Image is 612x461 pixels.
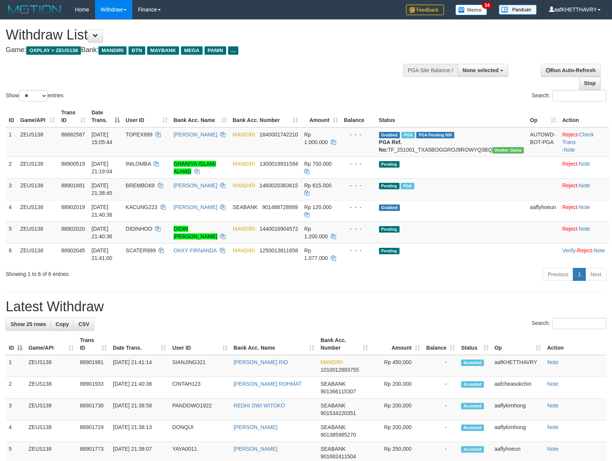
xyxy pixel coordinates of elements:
[147,46,179,55] span: MAYBANK
[547,446,558,452] a: Note
[492,333,544,355] th: Op: activate to sort column ascending
[92,161,113,174] span: [DATE] 21:19:04
[499,5,537,15] img: panduan.png
[320,381,346,387] span: SEABANK
[562,131,577,138] a: Reject
[123,106,171,127] th: User ID: activate to sort column ascending
[126,226,152,232] span: DIDINHOO
[317,333,371,355] th: Bank Acc. Number: activate to sort column ascending
[559,178,609,200] td: ·
[231,333,318,355] th: Bank Acc. Name: activate to sort column ascending
[234,381,302,387] a: [PERSON_NAME] ROHMAT
[174,161,216,174] a: GHANIYA ISLAMI ALHAD
[562,226,577,232] a: Reject
[6,355,25,377] td: 1
[6,46,400,54] h4: Game: Bank:
[463,67,499,73] span: None selected
[61,247,85,253] span: 88902045
[98,46,127,55] span: MANDIRI
[320,359,343,365] span: MANDIRI
[304,226,328,239] span: Rp 1.200.000
[562,131,594,145] a: Check Trans
[77,399,110,420] td: 88901730
[126,204,157,210] span: KACUNG223
[73,318,94,331] a: CSV
[61,226,85,232] span: 88902020
[579,161,590,167] a: Note
[562,182,577,189] a: Reject
[458,64,508,77] button: None selected
[559,157,609,178] td: ·
[344,247,373,254] div: - - -
[461,403,484,409] span: Accepted
[371,377,423,399] td: Rp 200,000
[92,226,113,239] span: [DATE] 21:40:36
[6,333,25,355] th: ID: activate to sort column descending
[482,2,492,9] span: 34
[25,355,77,377] td: ZEUS138
[126,161,151,167] span: INILOMBA
[126,182,155,189] span: BREMBO69
[77,355,110,377] td: 88901981
[562,247,576,253] a: Verify
[6,157,17,178] td: 2
[423,420,458,442] td: -
[532,318,606,329] label: Search:
[461,446,484,453] span: Accepted
[301,106,341,127] th: Amount: activate to sort column ascending
[110,420,169,442] td: [DATE] 21:38:13
[379,161,400,168] span: Pending
[6,299,606,314] h1: Latest Withdraw
[6,267,249,278] div: Showing 1 to 6 of 6 entries
[260,247,298,253] span: Copy 1250013811658 to clipboard
[92,204,113,218] span: [DATE] 21:40:36
[320,424,346,430] span: SEABANK
[379,132,400,138] span: Grabbed
[564,147,575,153] a: Note
[233,226,255,232] span: MANDIRI
[416,132,454,138] span: PGA Pending
[401,183,414,189] span: Marked by aaftanly
[320,453,356,459] span: Copy 901682411504 to clipboard
[492,377,544,399] td: aafcheasokchin
[562,161,577,167] a: Reject
[19,90,48,101] select: Showentries
[320,402,346,409] span: SEABANK
[233,161,255,167] span: MANDIRI
[234,359,288,365] a: [PERSON_NAME] RID
[379,248,400,254] span: Pending
[344,160,373,168] div: - - -
[401,132,415,138] span: Marked by aafnoeunsreypich
[461,360,484,366] span: Accepted
[579,204,590,210] a: Note
[544,333,606,355] th: Action
[61,182,85,189] span: 88901881
[6,178,17,200] td: 3
[320,367,359,373] span: Copy 1010012883755 to clipboard
[11,321,46,327] span: Show 25 rows
[233,131,255,138] span: MANDIRI
[25,333,77,355] th: Game/API: activate to sort column ascending
[6,27,400,43] h1: Withdraw List
[541,64,601,77] a: Run Auto-Refresh
[423,355,458,377] td: -
[77,333,110,355] th: Trans ID: activate to sort column ascending
[371,399,423,420] td: Rp 200,000
[6,318,51,331] a: Show 25 rows
[77,420,110,442] td: 88901719
[92,182,113,196] span: [DATE] 21:38:45
[260,226,298,232] span: Copy 1440016904572 to clipboard
[6,4,63,15] img: MOTION_logo.png
[234,424,277,430] a: [PERSON_NAME]
[562,204,577,210] a: Reject
[547,402,558,409] a: Note
[423,399,458,420] td: -
[17,127,58,157] td: ZEUS138
[585,268,606,281] a: Next
[110,355,169,377] td: [DATE] 21:41:14
[233,182,255,189] span: MANDIRI
[461,381,484,388] span: Accepted
[6,420,25,442] td: 4
[379,183,400,189] span: Pending
[320,446,346,452] span: SEABANK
